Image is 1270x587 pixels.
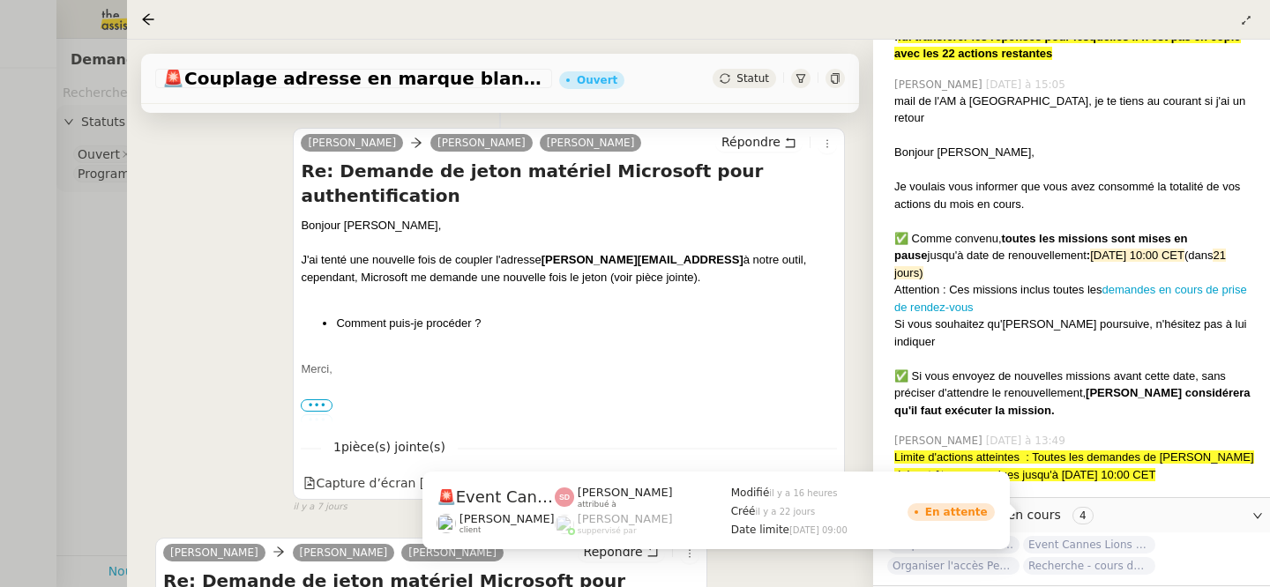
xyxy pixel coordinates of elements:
[301,159,837,208] h4: Re: Demande de jeton matériel Microsoft pour authentification
[578,500,616,509] span: attribué à
[336,315,837,332] li: Comment puis-je procéder ?
[894,93,1256,127] div: mail de l'AM à [GEOGRAPHIC_DATA], je te tiens au courant si j'ai un retour
[308,137,396,149] span: [PERSON_NAME]
[401,545,504,561] a: [PERSON_NAME]
[887,557,1020,575] span: Organiser l'accès Pennylane sur CCAG
[555,487,574,507] img: svg
[894,450,1254,481] span: Limite d'actions atteintes : Toutes les demandes de [PERSON_NAME] doivent être suspendues jusqu'à...
[293,500,347,515] span: il y a 7 jours
[300,546,388,559] span: [PERSON_NAME]
[437,489,555,505] span: Event Cannes Lions 2026
[555,515,574,534] img: users%2FoFdbodQ3TgNoWt9kP3GXAs5oaCq1%2Favatar%2Fprofile-pic.png
[894,316,1256,350] div: Si vous souhaitez qu'[PERSON_NAME] poursuive, n'hésitez pas à lui indiquer
[555,512,731,535] app-user-label: suppervisé par
[756,507,816,516] span: il y a 22 jours
[578,526,637,536] span: suppervisé par
[162,68,184,89] span: 🚨
[769,488,837,498] span: il y a 16 heures
[584,543,643,561] span: Répondre
[894,230,1256,282] div: ✅ Comme convenu, jusqu'à date de renouvellement (dans
[540,135,642,151] a: [PERSON_NAME]
[301,360,837,378] div: Merci,
[736,72,769,85] span: Statut
[321,437,458,457] span: 1
[301,251,837,286] div: J'ai tenté une nouvelle fois de coupler l'adresse à notre outil, cependant, Microsoft me demande ...
[894,433,986,449] span: [PERSON_NAME]
[1023,557,1155,575] span: Recherche - cours de piano adulte
[341,440,445,454] span: pièce(s) jointe(s)
[1090,249,1184,262] span: [DATE] 10:00 CET
[1072,507,1094,524] nz-tag: 4
[894,249,1226,279] span: 21 jours)
[542,253,743,266] strong: [PERSON_NAME][EMAIL_ADDRESS]
[925,507,988,517] div: En attente
[894,77,986,93] span: [PERSON_NAME]
[721,133,781,151] span: Répondre
[437,512,555,535] app-user-detailed-label: client
[437,487,456,506] span: 🚨
[986,77,1069,93] span: [DATE] à 15:05
[459,512,555,525] span: [PERSON_NAME]
[789,525,848,535] span: [DATE] 09:00
[301,414,332,427] label: •••
[430,135,533,151] a: [PERSON_NAME]
[1023,536,1155,554] span: Event Cannes Lions 2026
[894,178,1256,212] div: Je voulais vous informer que vous avez consommé la totalité de vos actions du mois en cours.
[731,505,756,517] span: Créé
[1087,249,1090,262] strong: :
[301,399,332,412] span: •••
[578,542,665,561] button: Répondre
[894,368,1256,420] div: ✅ Si vous envoyez de nouvelles missions avant cette date, sans préciser d'attendre le renouvellem...
[894,283,1247,314] a: demandes en cours de prise de rendez-vous
[731,487,770,499] span: Modifié
[162,70,545,87] span: Couplage adresse en marque blanche
[731,524,789,536] span: Date limite
[715,132,803,152] button: Répondre
[459,525,482,535] span: client
[894,281,1256,316] div: Attention : Ces missions inclus toutes les
[894,144,1256,161] div: Bonjour [PERSON_NAME],
[894,232,1187,263] strong: toutes les missions sont mises en pause
[578,512,673,525] span: [PERSON_NAME]
[163,545,265,561] a: [PERSON_NAME]
[986,433,1069,449] span: [DATE] à 13:49
[303,473,548,494] div: Capture d’écran [DATE] 11.43.26.png
[555,486,731,509] app-user-label: attribué à
[894,386,1251,417] strong: [PERSON_NAME] considérera qu'il faut exécuter la mission.
[873,498,1270,532] div: 🕵️Autres demandes en cours 4
[437,514,456,533] img: users%2FpftfpH3HWzRMeZpe6E7kXDgO5SJ3%2Favatar%2Fa3cc7090-f8ed-4df9-82e0-3c63ac65f9dd
[578,486,673,499] span: [PERSON_NAME]
[301,217,837,234] div: Bonjour [PERSON_NAME],
[577,75,617,85] div: Ouvert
